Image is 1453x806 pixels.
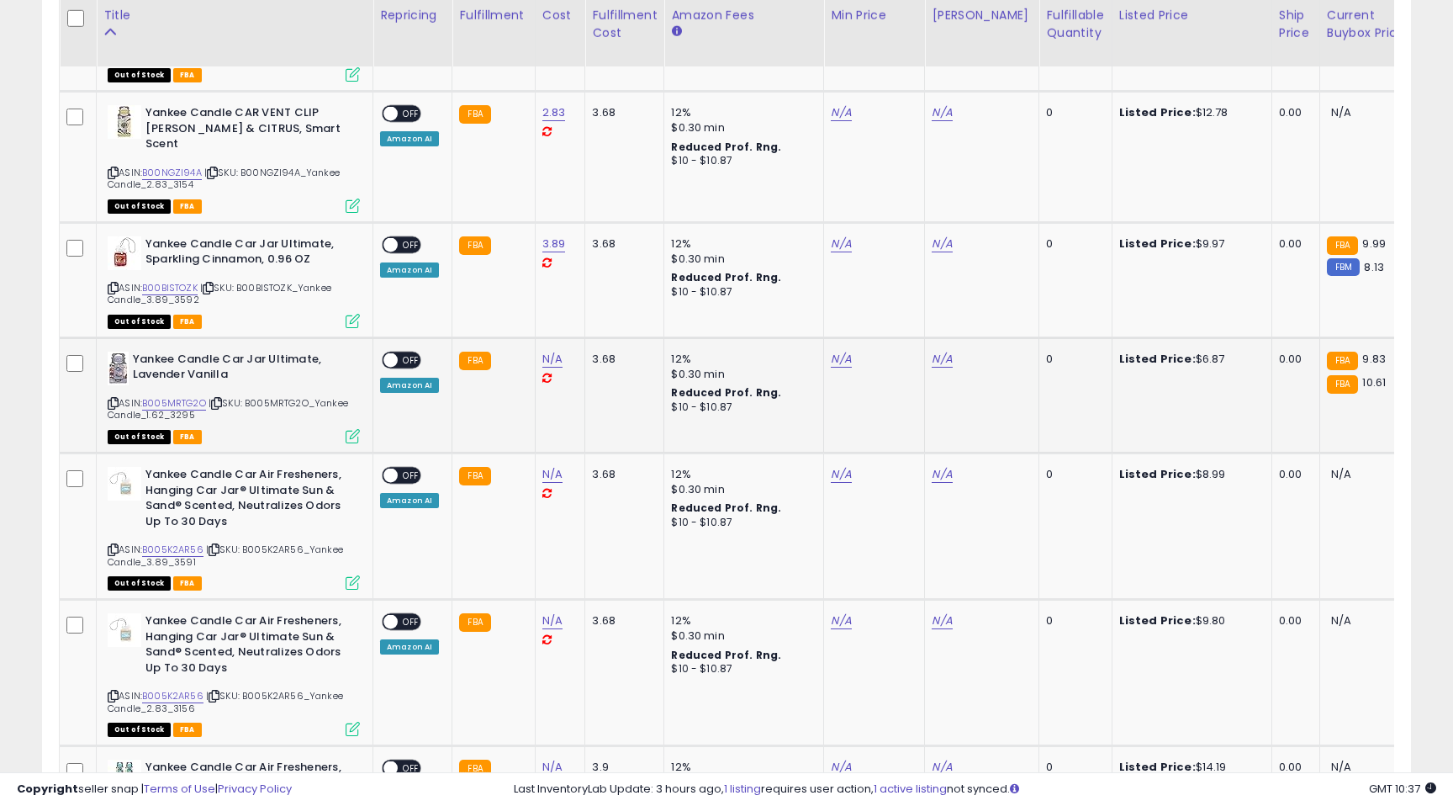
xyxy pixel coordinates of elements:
div: $10 - $10.87 [671,662,811,676]
a: 2.83 [542,104,566,121]
div: 0 [1046,467,1098,482]
div: Amazon AI [380,131,439,146]
div: 0 [1046,613,1098,628]
div: Fulfillment Cost [592,6,657,41]
div: 12% [671,352,811,367]
div: 0.00 [1279,105,1307,120]
a: N/A [831,351,851,368]
div: Title [103,6,366,24]
span: | SKU: B005K2AR56_Yankee Candle_3.89_3591 [108,543,343,568]
span: 10.61 [1362,374,1386,390]
div: Repricing [380,6,445,24]
small: FBM [1327,258,1360,276]
div: ASIN: [108,352,360,442]
div: 12% [671,467,811,482]
div: 0.00 [1279,236,1307,252]
div: Fulfillment [459,6,527,24]
div: [PERSON_NAME] [932,6,1032,24]
span: FBA [173,723,202,737]
span: FBA [173,430,202,444]
div: Current Buybox Price [1327,6,1413,41]
a: 1 listing [724,781,761,797]
b: Listed Price: [1119,612,1196,628]
b: Reduced Prof. Rng. [671,648,781,662]
span: 2025-09-15 10:37 GMT [1369,781,1436,797]
div: 0 [1046,105,1098,120]
small: FBA [1327,352,1358,370]
div: Amazon AI [380,639,439,655]
a: B005MRTG2O [142,396,206,411]
div: Amazon AI [380,262,439,278]
a: B005K2AR56 [142,689,203,703]
b: Reduced Prof. Rng. [671,501,781,515]
a: N/A [932,466,952,483]
div: 3.68 [592,105,651,120]
div: Cost [542,6,579,24]
span: | SKU: B005K2AR56_Yankee Candle_2.83_3156 [108,689,343,714]
span: OFF [398,107,425,121]
div: Last InventoryLab Update: 3 hours ago, requires user action, not synced. [514,782,1436,798]
a: N/A [932,351,952,368]
div: 3.68 [592,613,651,628]
small: FBA [1327,236,1358,255]
b: Yankee Candle Car Jar Ultimate, Lavender Vanilla [133,352,337,387]
div: ASIN: [108,613,360,734]
div: 0.00 [1279,613,1307,628]
div: ASIN: [108,467,360,588]
a: 3.89 [542,236,566,252]
small: FBA [459,467,490,485]
div: $0.30 min [671,120,811,135]
span: 9.99 [1362,236,1386,252]
div: Amazon AI [380,493,439,508]
span: FBA [173,315,202,329]
img: 31M2W2rhFcL._SL40_.jpg [108,467,141,501]
a: N/A [831,612,851,629]
small: FBA [459,236,490,255]
div: Amazon AI [380,378,439,393]
span: OFF [398,615,425,629]
div: 0 [1046,236,1098,252]
a: 1 active listing [874,781,947,797]
b: Yankee Candle Car Air Fresheners, Hanging Car Jar® Ultimate Sun & Sand® Scented, Neutralizes Odor... [145,613,350,680]
div: 3.68 [592,467,651,482]
small: FBA [459,105,490,124]
small: Amazon Fees. [671,24,681,39]
span: | SKU: B00BISTOZK_Yankee Candle_3.89_3592 [108,281,331,306]
div: $10 - $10.87 [671,516,811,530]
div: $9.80 [1119,613,1259,628]
span: All listings that are currently out of stock and unavailable for purchase on Amazon [108,723,171,737]
span: 9.83 [1362,351,1386,367]
a: N/A [831,104,851,121]
div: $12.78 [1119,105,1259,120]
div: 12% [671,613,811,628]
div: Min Price [831,6,917,24]
span: N/A [1331,612,1351,628]
img: 31M2W2rhFcL._SL40_.jpg [108,613,141,647]
span: All listings that are currently out of stock and unavailable for purchase on Amazon [108,576,171,591]
div: ASIN: [108,105,360,211]
a: B00NGZI94A [142,166,202,180]
b: Yankee Candle Car Jar Ultimate, Sparkling Cinnamon, 0.96 OZ [145,236,350,272]
span: N/A [1331,104,1351,120]
div: $0.30 min [671,367,811,382]
span: All listings that are currently out of stock and unavailable for purchase on Amazon [108,199,171,214]
span: FBA [173,199,202,214]
b: Yankee Candle Car Air Fresheners, Hanging Car Jar® Ultimate Sun & Sand® Scented, Neutralizes Odor... [145,467,350,533]
a: Privacy Policy [218,781,292,797]
b: Listed Price: [1119,236,1196,252]
span: N/A [1331,466,1351,482]
b: Reduced Prof. Rng. [671,270,781,284]
b: Reduced Prof. Rng. [671,140,781,154]
span: FBA [173,576,202,591]
span: All listings that are currently out of stock and unavailable for purchase on Amazon [108,430,171,444]
a: Terms of Use [144,781,215,797]
b: Yankee Candle CAR VENT CLIP [PERSON_NAME] & CITRUS, Smart Scent [145,105,350,156]
a: B005K2AR56 [142,543,203,557]
div: Ship Price [1279,6,1313,41]
span: All listings that are currently out of stock and unavailable for purchase on Amazon [108,315,171,329]
img: 41O+Mvgh7DL._SL40_.jpg [108,236,141,270]
div: 3.68 [592,236,651,252]
div: seller snap | | [17,782,292,798]
span: OFF [398,353,425,367]
a: N/A [831,236,851,252]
